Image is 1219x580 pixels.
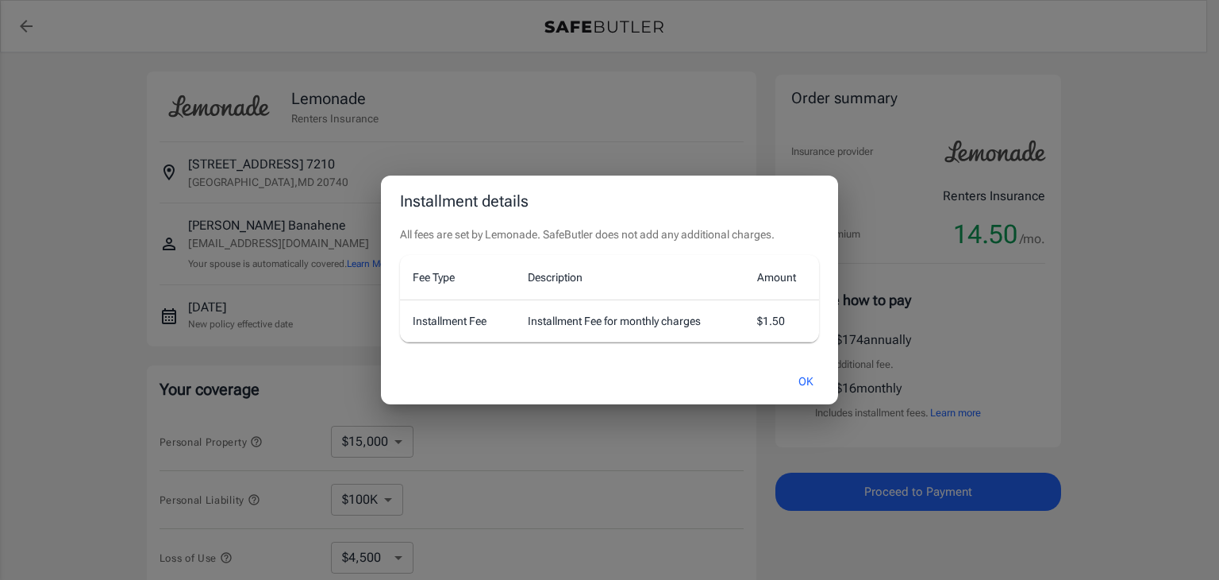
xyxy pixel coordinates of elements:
td: Installment Fee [400,300,515,342]
td: Installment Fee for monthly charges [515,300,744,342]
th: Description [515,255,744,300]
td: $1.50 [744,300,819,342]
button: OK [780,365,832,399]
p: All fees are set by Lemonade. SafeButler does not add any additional charges. [400,226,819,242]
h2: Installment details [381,176,838,226]
th: Amount [744,255,819,300]
th: Fee Type [400,255,515,300]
